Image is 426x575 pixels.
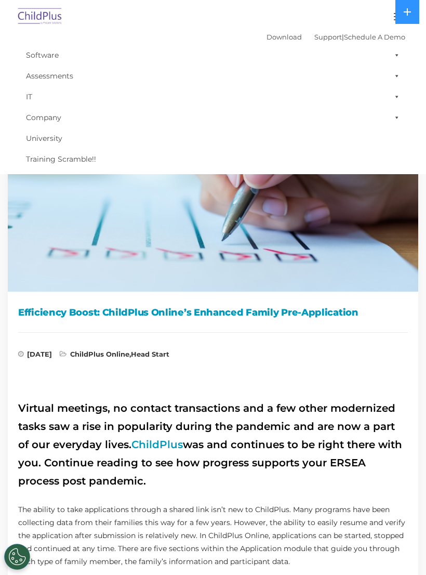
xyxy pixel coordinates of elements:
span: [DATE] [18,351,52,361]
a: Head Start [131,350,169,358]
h1: Efficiency Boost: ChildPlus Online’s Enhanced Family Pre-Application [18,305,408,320]
a: Company [21,107,405,128]
h2: Virtual meetings, no contact transactions and a few other modernized tasks saw a rise in populari... [18,399,408,490]
p: The ability to take applications through a shared link isn’t new to ChildPlus. Many programs have... [18,503,408,568]
a: IT [21,86,405,107]
a: Training Scramble!! [21,149,405,169]
a: ChildPlus Online [70,350,129,358]
a: Download [267,33,302,41]
a: Assessments [21,66,405,86]
a: ChildPlus [131,438,183,451]
a: Schedule A Demo [344,33,405,41]
a: University [21,128,405,149]
iframe: Chat Widget [251,463,426,575]
span: , [60,351,169,361]
a: Software [21,45,405,66]
button: Cookies Settings [4,544,30,570]
font: | [267,33,405,41]
a: Support [314,33,342,41]
img: ChildPlus by Procare Solutions [16,5,64,29]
